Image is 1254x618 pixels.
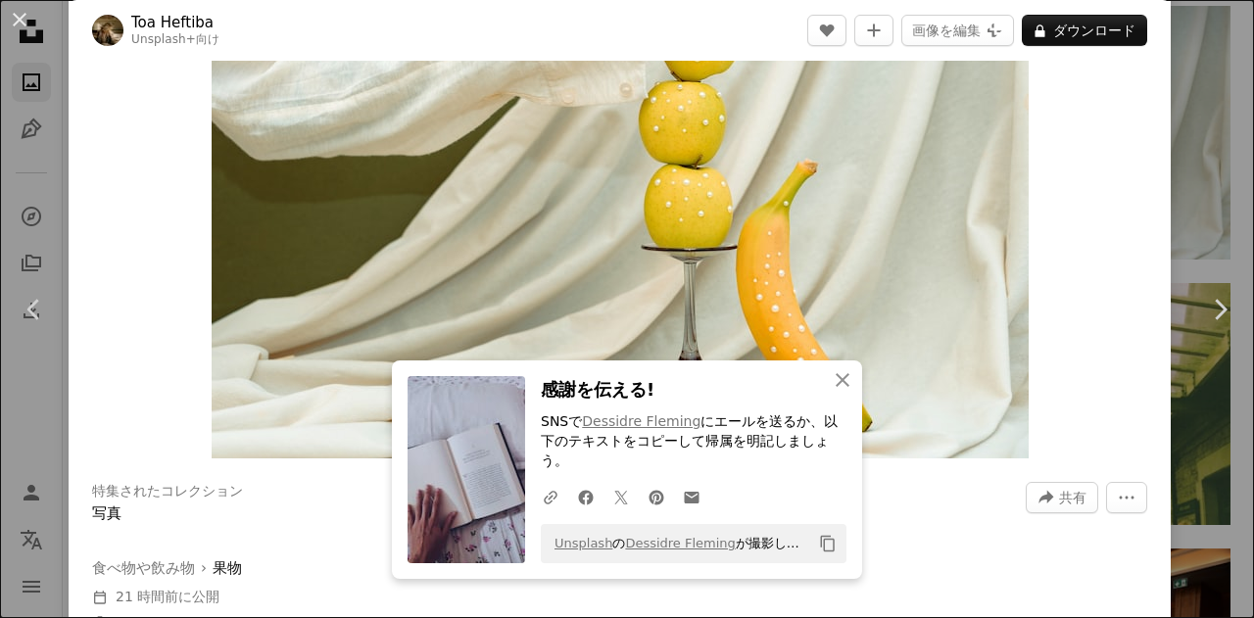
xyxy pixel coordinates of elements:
[1026,482,1098,513] button: このビジュアルを共有する
[639,477,674,516] a: Pinterestでシェアする
[541,412,846,471] p: SNSで にエールを送るか、以下のテキストをコピーして帰属を明記しましょう。
[92,556,195,580] a: 食べ物や飲み物
[1022,15,1147,46] button: ダウンロード
[92,556,680,580] div: ›
[807,15,846,46] button: いいね！
[131,32,196,46] a: Unsplash+
[582,413,700,429] a: Dessidre Fleming
[811,527,844,560] button: クリップボードにコピーする
[854,15,893,46] button: コレクションに追加する
[625,536,735,550] a: Dessidre Fleming
[92,504,121,522] a: 写真
[92,482,243,501] h3: 特集されたコレクション
[116,589,219,604] span: に公開
[901,15,1014,46] button: 画像を編集
[92,15,123,46] img: Toa Heftibaのプロフィールを見る
[131,13,219,32] a: Toa Heftiba
[568,477,603,516] a: Facebookでシェアする
[213,556,242,580] a: 果物
[131,32,219,48] div: 向け
[555,536,612,550] a: Unsplash
[1106,482,1147,513] button: その他のアクション
[545,528,811,559] span: の が撮影した写真
[116,589,178,604] time: 2025年8月27日 17:47:12 JST
[674,477,709,516] a: Eメールでシェアする
[603,477,639,516] a: Twitterでシェアする
[1059,483,1086,512] span: 共有
[541,376,846,404] h3: 感謝を伝える!
[1185,215,1254,404] a: 次へ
